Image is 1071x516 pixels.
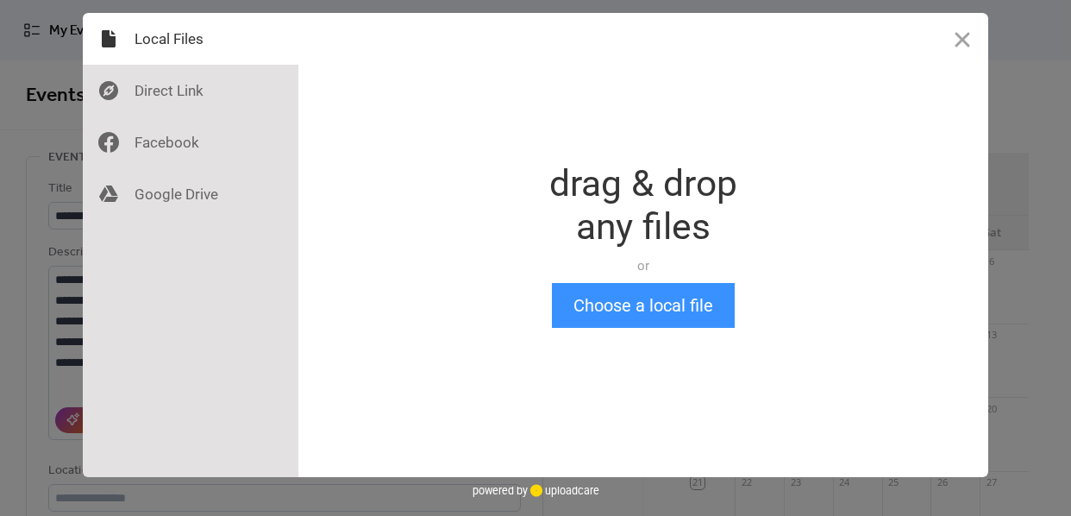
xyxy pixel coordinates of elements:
[83,65,298,116] div: Direct Link
[549,162,737,249] div: drag & drop any files
[83,168,298,220] div: Google Drive
[473,477,599,503] div: powered by
[552,283,735,328] button: Choose a local file
[83,116,298,168] div: Facebook
[936,13,988,65] button: Close
[549,257,737,274] div: or
[83,13,298,65] div: Local Files
[528,484,599,497] a: uploadcare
